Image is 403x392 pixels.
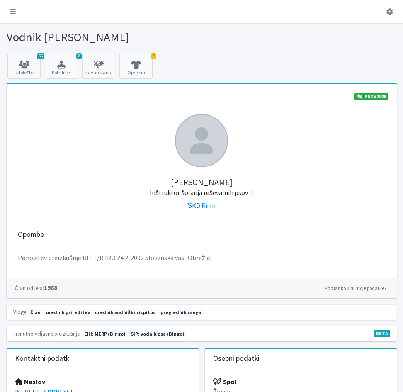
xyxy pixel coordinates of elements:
[15,285,44,291] small: Član od leta:
[15,283,57,292] strong: 1988
[374,330,390,337] span: V fazi razvoja
[76,53,82,59] span: 2
[82,330,128,338] span: Naslednja preizkušnja: jesen 2025
[44,309,92,316] span: urednik prireditev
[213,354,260,363] h3: Osebni podatki
[15,354,71,363] h3: Kontaktni podatki
[213,377,237,386] strong: Spol
[15,377,45,386] strong: Naslov
[187,201,216,209] a: ŠKD Krim
[13,330,81,337] small: Trenutno veljavne preizkušnje:
[150,188,253,197] small: Inštruktor šolanja reševalnih psov II
[82,54,115,79] a: Zavarovanja
[18,230,44,239] h3: Opombe
[45,54,78,79] button: 2 Potrdila
[7,54,41,79] a: 55 Udeležba
[119,54,153,79] a: 3 Oprema
[93,309,157,316] span: urednik vodniških izpitov
[151,53,156,59] span: 3
[159,309,204,316] span: preglednik vsega
[323,283,388,293] a: Kdo lahko vidi moje podatke?
[18,253,385,263] p: Ponovitev preizkušnje RH-T/B IRO 24.2. 2002 Slovenska vas- Obrežje
[37,53,44,59] span: 55
[129,330,187,338] span: Naslednja preizkušnja: jesen 2027
[354,93,388,100] a: KNZV2025
[7,30,199,44] h1: Vodnik [PERSON_NAME]
[15,167,388,197] h5: [PERSON_NAME]
[13,309,27,315] small: Vloge:
[29,309,43,316] span: član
